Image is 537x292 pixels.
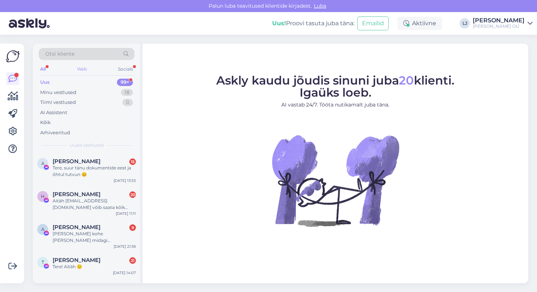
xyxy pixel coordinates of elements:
div: Minu vestlused [40,89,76,96]
div: [PERSON_NAME] [473,18,525,23]
span: A [41,161,45,166]
span: Askly kaudu jõudis sinuni juba klienti. Igaüks loeb. [216,73,454,100]
div: Tere! Aitäh 🙂 [53,263,136,270]
div: AI Assistent [40,109,67,116]
span: Luba [312,3,328,9]
span: 20 [399,73,414,87]
span: A [41,227,45,232]
div: [DATE] 11:11 [116,211,136,216]
div: Tiimi vestlused [40,99,76,106]
div: [DATE] 14:07 [113,270,136,276]
span: Triinu Kirimägi [53,257,100,263]
div: 15 [129,158,136,165]
div: Aktiivne [397,17,442,30]
span: Uued vestlused [70,142,104,149]
div: 0 [122,99,133,106]
div: Web [76,64,88,74]
span: Otsi kliente [45,50,75,58]
div: LJ [460,18,470,29]
div: 99+ [117,79,133,86]
b: Uus! [272,20,286,27]
div: 20 [129,191,136,198]
div: Uus [40,79,50,86]
div: Arhiveeritud [40,129,70,136]
div: 9 [129,224,136,231]
div: Kõik [40,119,51,126]
div: Aitäh [EMAIL_ADDRESS][DOMAIN_NAME] võib saata kõik [PERSON_NAME] [PERSON_NAME] palun see turistim... [53,198,136,211]
div: [PERSON_NAME] OÜ [473,23,525,29]
img: No Chat active [270,115,401,246]
span: Helina Rooba [53,191,100,198]
span: H [41,194,45,199]
div: [PERSON_NAME] kohe [PERSON_NAME] midagi otsimuststud saame [53,231,136,244]
div: Tere, suur tänu dokumentide eest ja õhtul tutvun 😊 [53,165,136,178]
div: All [39,64,47,74]
img: Askly Logo [6,49,20,63]
div: Socials [117,64,134,74]
div: [DATE] 13:55 [114,178,136,183]
div: Proovi tasuta juba täna: [272,19,354,28]
span: Angela Kurin [53,224,100,231]
p: AI vastab 24/7. Tööta nutikamalt juba täna. [216,101,454,109]
div: 21 [129,257,136,264]
span: Anella Jürgens [53,158,100,165]
div: 18 [121,89,133,96]
button: Emailid [357,16,389,30]
a: [PERSON_NAME][PERSON_NAME] OÜ [473,18,533,29]
span: T [42,259,44,265]
div: [DATE] 21:36 [114,244,136,249]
